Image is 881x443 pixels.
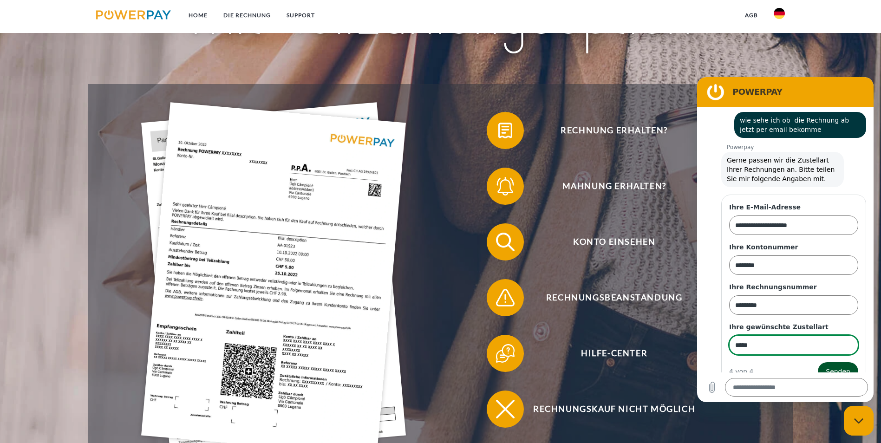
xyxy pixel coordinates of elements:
button: Rechnung erhalten? [487,112,728,149]
img: qb_bell.svg [494,175,517,198]
a: SUPPORT [279,7,323,24]
button: Hilfe-Center [487,335,728,372]
img: de [774,8,785,19]
span: Konto einsehen [500,223,728,261]
span: Hilfe-Center [500,335,728,372]
a: agb [737,7,766,24]
button: Mahnung erhalten? [487,168,728,205]
img: qb_close.svg [494,397,517,421]
span: Rechnungskauf nicht möglich [500,391,728,428]
img: qb_bill.svg [494,119,517,142]
a: DIE RECHNUNG [215,7,279,24]
img: qb_warning.svg [494,286,517,309]
img: qb_help.svg [494,342,517,365]
a: Home [181,7,215,24]
span: Rechnung erhalten? [500,112,728,149]
span: Mahnung erhalten? [500,168,728,205]
iframe: Schaltfläche zum Öffnen des Messaging-Fensters; Konversation läuft [844,406,874,436]
iframe: Messaging-Fenster [697,77,874,402]
button: Konto einsehen [487,223,728,261]
img: logo-powerpay.svg [96,10,171,20]
button: Rechnungskauf nicht möglich [487,391,728,428]
img: qb_search.svg [494,230,517,254]
span: Rechnungsbeanstandung [500,279,728,316]
button: Rechnungsbeanstandung [487,279,728,316]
